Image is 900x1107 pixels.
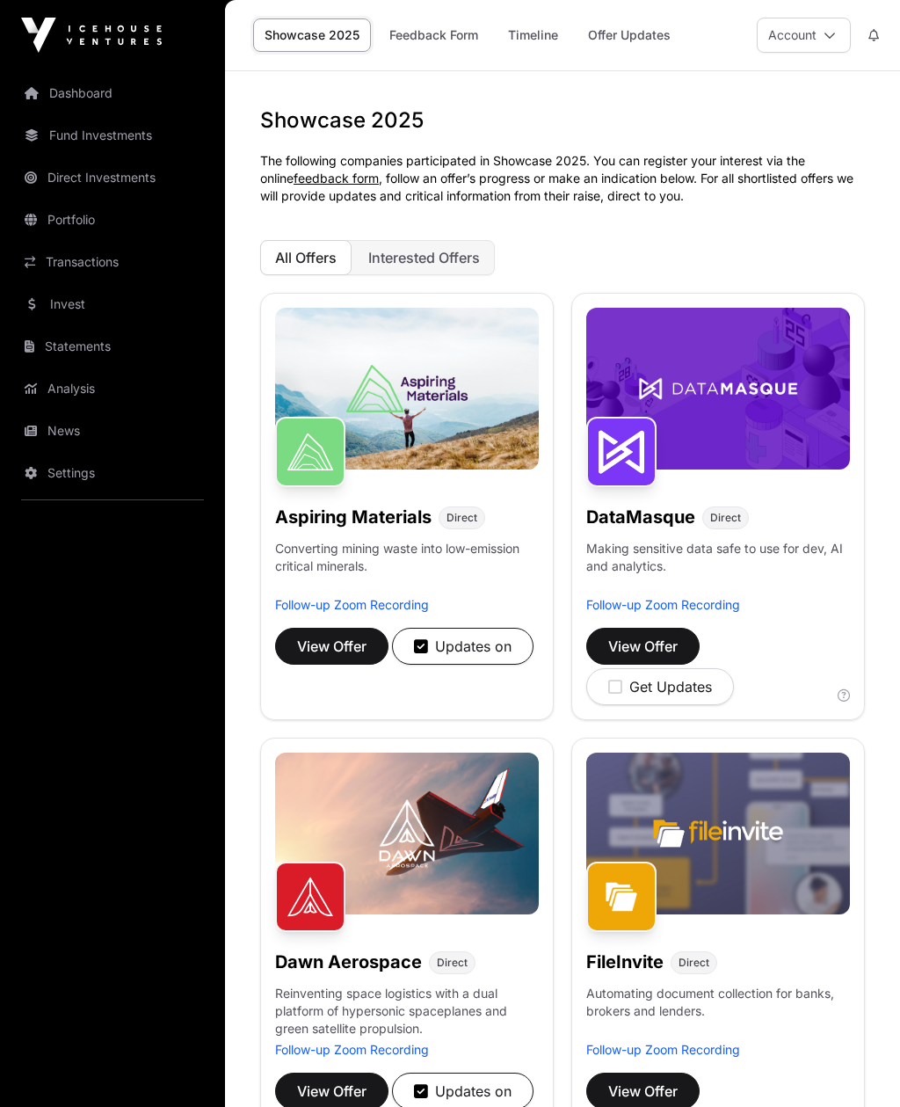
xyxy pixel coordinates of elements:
a: Portfolio [14,200,211,239]
img: DataMasque-Banner.jpg [586,308,850,470]
a: Feedback Form [378,18,490,52]
img: Dawn-Banner.jpg [275,753,539,914]
h1: Aspiring Materials [275,505,432,529]
a: News [14,411,211,450]
button: Account [757,18,851,53]
a: Showcase 2025 [253,18,371,52]
p: The following companies participated in Showcase 2025. You can register your interest via the onl... [260,152,865,205]
button: View Offer [586,628,700,665]
img: FileInvite [586,862,657,932]
img: Aspiring Materials [275,417,345,487]
span: Direct [679,956,709,970]
span: Direct [710,511,741,525]
img: Dawn Aerospace [275,862,345,932]
button: All Offers [260,240,352,275]
p: Automating document collection for banks, brokers and lenders. [586,985,850,1041]
img: Icehouse Ventures Logo [21,18,162,53]
div: Get Updates [608,676,712,697]
span: Direct [437,956,468,970]
a: Transactions [14,243,211,281]
button: Get Updates [586,668,734,705]
a: Statements [14,327,211,366]
div: Updates on [414,1081,512,1102]
a: Timeline [497,18,570,52]
button: View Offer [275,628,388,665]
img: DataMasque [586,417,657,487]
a: Follow-up Zoom Recording [586,1042,740,1057]
a: Direct Investments [14,158,211,197]
span: View Offer [608,1081,678,1102]
p: Converting mining waste into low-emission critical minerals. [275,540,539,596]
a: Follow-up Zoom Recording [275,1042,429,1057]
div: Updates on [414,636,512,657]
a: Settings [14,454,211,492]
button: Interested Offers [353,240,495,275]
p: Making sensitive data safe to use for dev, AI and analytics. [586,540,850,596]
img: Aspiring-Banner.jpg [275,308,539,470]
a: Dashboard [14,74,211,113]
span: View Offer [608,636,678,657]
a: Invest [14,285,211,324]
span: Direct [446,511,477,525]
span: View Offer [297,1081,367,1102]
span: Interested Offers [368,249,480,266]
a: Follow-up Zoom Recording [586,597,740,612]
h1: Dawn Aerospace [275,950,422,974]
p: Reinventing space logistics with a dual platform of hypersonic spaceplanes and green satellite pr... [275,985,539,1041]
img: File-Invite-Banner.jpg [586,753,850,914]
a: feedback form [294,171,379,186]
a: Follow-up Zoom Recording [275,597,429,612]
span: All Offers [275,249,337,266]
span: View Offer [297,636,367,657]
button: Updates on [392,628,533,665]
a: Fund Investments [14,116,211,155]
h1: FileInvite [586,950,664,974]
a: Offer Updates [577,18,682,52]
a: Analysis [14,369,211,408]
h1: DataMasque [586,505,695,529]
h1: Showcase 2025 [260,106,865,135]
